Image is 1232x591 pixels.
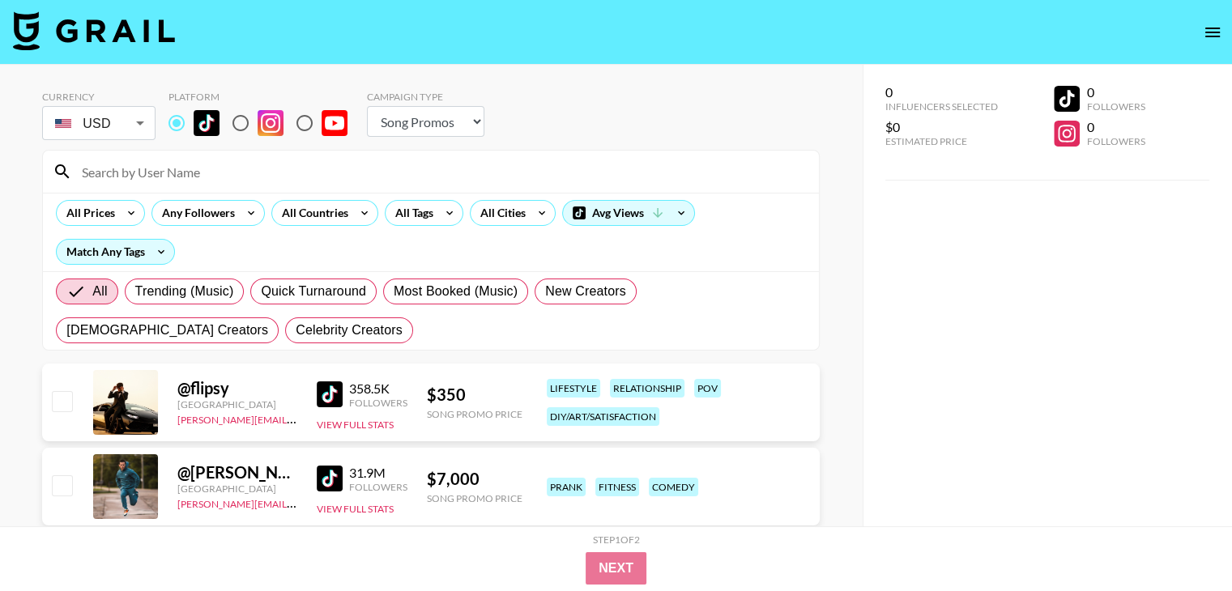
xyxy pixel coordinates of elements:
div: 0 [885,84,998,100]
div: All Prices [57,201,118,225]
div: pov [694,379,721,398]
div: diy/art/satisfaction [547,407,659,426]
span: Celebrity Creators [296,321,403,340]
img: TikTok [317,466,343,491]
div: Estimated Price [885,135,998,147]
div: All Tags [386,201,437,225]
div: Followers [1086,100,1145,113]
div: Influencers Selected [885,100,998,113]
div: lifestyle [547,379,600,398]
div: Any Followers [152,201,238,225]
div: All Countries [272,201,352,225]
button: View Full Stats [317,503,394,515]
div: 0 [1086,84,1145,100]
span: [DEMOGRAPHIC_DATA] Creators [66,321,268,340]
img: TikTok [194,110,220,136]
div: All Cities [471,201,529,225]
div: @ [PERSON_NAME].[PERSON_NAME] [177,462,297,483]
img: Grail Talent [13,11,175,50]
div: @ flipsy [177,378,297,398]
div: Song Promo Price [427,408,522,420]
div: Step 1 of 2 [593,534,640,546]
div: 31.9M [349,465,407,481]
div: [GEOGRAPHIC_DATA] [177,483,297,495]
img: YouTube [322,110,347,136]
div: $0 [885,119,998,135]
a: [PERSON_NAME][EMAIL_ADDRESS][DOMAIN_NAME] [177,410,417,426]
div: USD [45,109,152,138]
div: Song Promo Price [427,492,522,504]
button: Next [586,552,646,585]
div: 0 [1086,119,1145,135]
div: relationship [610,379,684,398]
div: prank [547,478,586,496]
div: Currency [42,91,156,103]
div: Campaign Type [367,91,484,103]
span: Most Booked (Music) [394,282,518,301]
div: Match Any Tags [57,240,174,264]
span: Quick Turnaround [261,282,366,301]
div: fitness [595,478,639,496]
div: comedy [649,478,698,496]
span: New Creators [545,282,626,301]
img: Instagram [258,110,283,136]
div: Followers [349,397,407,409]
span: All [92,282,107,301]
div: [GEOGRAPHIC_DATA] [177,398,297,410]
div: Followers [1086,135,1145,147]
img: TikTok [317,381,343,407]
input: Search by User Name [72,159,809,185]
div: $ 7,000 [427,469,522,489]
span: Trending (Music) [135,282,234,301]
button: open drawer [1196,16,1229,49]
div: 358.5K [349,381,407,397]
div: $ 350 [427,385,522,405]
div: Avg Views [563,201,694,225]
a: [PERSON_NAME][EMAIL_ADDRESS][DOMAIN_NAME] [177,495,417,510]
div: Platform [168,91,360,103]
div: Followers [349,481,407,493]
button: View Full Stats [317,419,394,431]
